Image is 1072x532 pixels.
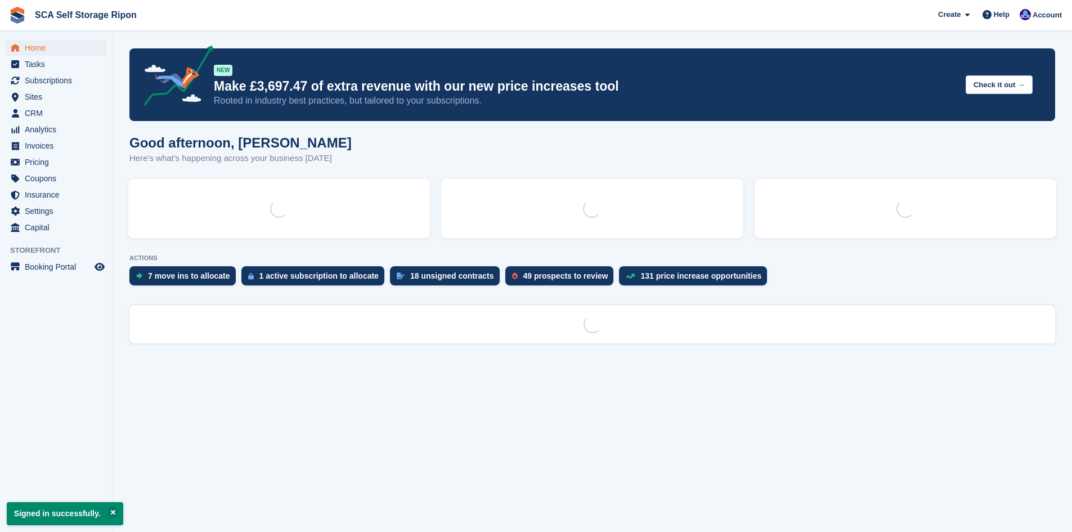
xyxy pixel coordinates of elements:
[966,75,1033,94] button: Check it out →
[6,187,106,203] a: menu
[25,187,92,203] span: Insurance
[512,272,518,279] img: prospect-51fa495bee0391a8d652442698ab0144808aea92771e9ea1ae160a38d050c398.svg
[6,259,106,275] a: menu
[129,254,1055,262] p: ACTIONS
[6,73,106,88] a: menu
[505,266,620,291] a: 49 prospects to review
[25,220,92,235] span: Capital
[6,40,106,56] a: menu
[25,203,92,219] span: Settings
[626,274,635,279] img: price_increase_opportunities-93ffe204e8149a01c8c9dc8f82e8f89637d9d84a8eef4429ea346261dce0b2c0.svg
[30,6,141,24] a: SCA Self Storage Ripon
[938,9,961,20] span: Create
[1033,10,1062,21] span: Account
[25,122,92,137] span: Analytics
[410,271,494,280] div: 18 unsigned contracts
[129,266,241,291] a: 7 move ins to allocate
[259,271,379,280] div: 1 active subscription to allocate
[25,56,92,72] span: Tasks
[640,271,761,280] div: 131 price increase opportunities
[25,105,92,121] span: CRM
[25,138,92,154] span: Invoices
[6,56,106,72] a: menu
[25,40,92,56] span: Home
[129,135,352,150] h1: Good afternoon, [PERSON_NAME]
[25,154,92,170] span: Pricing
[25,73,92,88] span: Subscriptions
[134,46,213,110] img: price-adjustments-announcement-icon-8257ccfd72463d97f412b2fc003d46551f7dbcb40ab6d574587a9cd5c0d94...
[6,105,106,121] a: menu
[248,272,254,280] img: active_subscription_to_allocate_icon-d502201f5373d7db506a760aba3b589e785aa758c864c3986d89f69b8ff3...
[25,259,92,275] span: Booking Portal
[214,65,232,76] div: NEW
[136,272,142,279] img: move_ins_to_allocate_icon-fdf77a2bb77ea45bf5b3d319d69a93e2d87916cf1d5bf7949dd705db3b84f3ca.svg
[6,89,106,105] a: menu
[214,78,957,95] p: Make £3,697.47 of extra revenue with our new price increases tool
[9,7,26,24] img: stora-icon-8386f47178a22dfd0bd8f6a31ec36ba5ce8667c1dd55bd0f319d3a0aa187defe.svg
[148,271,230,280] div: 7 move ins to allocate
[523,271,608,280] div: 49 prospects to review
[241,266,390,291] a: 1 active subscription to allocate
[6,122,106,137] a: menu
[10,245,112,256] span: Storefront
[1020,9,1031,20] img: Sarah Race
[390,266,505,291] a: 18 unsigned contracts
[6,154,106,170] a: menu
[994,9,1010,20] span: Help
[214,95,957,107] p: Rooted in industry best practices, but tailored to your subscriptions.
[25,89,92,105] span: Sites
[129,152,352,165] p: Here's what's happening across your business [DATE]
[6,203,106,219] a: menu
[619,266,773,291] a: 131 price increase opportunities
[6,171,106,186] a: menu
[6,220,106,235] a: menu
[397,272,405,279] img: contract_signature_icon-13c848040528278c33f63329250d36e43548de30e8caae1d1a13099fd9432cc5.svg
[6,138,106,154] a: menu
[93,260,106,274] a: Preview store
[7,502,123,525] p: Signed in successfully.
[25,171,92,186] span: Coupons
